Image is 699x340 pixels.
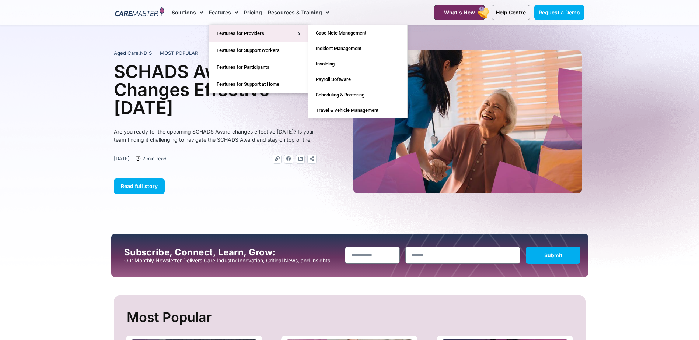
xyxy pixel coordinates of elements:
ul: Features [209,25,308,93]
h1: SCHADS Award Changes Effective [DATE] [114,63,317,117]
a: Features for Support at Home [209,76,308,93]
ul: Features for Providers [308,25,408,118]
a: Payroll Software [308,72,407,87]
span: Aged Care [114,50,139,56]
span: Request a Demo [539,9,580,15]
a: What's New [434,5,485,20]
h2: Subscribe, Connect, Learn, Grow: [124,247,339,258]
p: Our Monthly Newsletter Delivers Care Industry Innovation, Critical News, and Insights. [124,258,339,263]
a: Scheduling & Rostering [308,87,407,103]
img: A heartwarming moment where a support worker in a blue uniform, with a stethoscope draped over he... [353,50,582,193]
span: NDIS [140,50,152,56]
span: Submit [544,252,562,258]
span: MOST POPULAR [160,50,198,57]
button: Submit [526,247,581,264]
a: Features for Providers [209,25,308,42]
img: CareMaster Logo [115,7,165,18]
span: Read full story [121,183,158,189]
a: Read full story [114,178,165,194]
a: Invoicing [308,56,407,72]
span: Help Centre [496,9,526,15]
span: 7 min read [141,155,167,163]
span: , [114,50,152,56]
h2: Most Popular [127,307,574,328]
a: Features for Participants [209,59,308,76]
a: Features for Support Workers [209,42,308,59]
p: Are you ready for the upcoming SCHADS Award changes effective [DATE]? Is your team finding it cha... [114,128,317,144]
time: [DATE] [114,156,130,162]
a: Case Note Management [308,25,407,41]
a: Help Centre [492,5,530,20]
a: Incident Management [308,41,407,56]
span: What's New [444,9,475,15]
a: Request a Demo [534,5,584,20]
a: Travel & Vehicle Management [308,103,407,118]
